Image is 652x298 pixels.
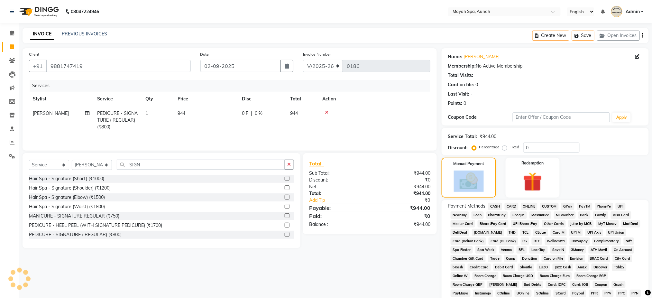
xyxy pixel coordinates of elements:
[305,204,370,212] div: Payable:
[616,203,626,210] span: UPI
[303,51,331,57] label: Invoice Number
[542,220,566,228] span: Other Cards
[370,177,435,183] div: ₹0
[507,229,518,236] span: THD
[568,220,594,228] span: Juice by MCB
[520,229,531,236] span: TCL
[16,3,60,21] img: logo
[602,290,614,297] span: PPV
[505,203,519,210] span: CARD
[554,290,568,297] span: SCard
[451,290,471,297] span: PayMaya
[29,92,93,106] th: Stylist
[448,81,474,88] div: Card on file:
[370,204,435,212] div: ₹944.00
[46,60,191,72] input: Search by Name/Mobile/Email/Code
[532,31,569,41] button: Create New
[554,211,576,219] span: MI Voucher
[29,213,119,219] div: MANICURE - SIGNATURE REGULAR (₹750)
[522,281,544,288] span: Bad Debts
[29,222,162,229] div: PEDICURE - HEEL PEEL (WITH SIGNATURE PEDICURE) (₹1700)
[448,72,473,79] div: Total Visits:
[451,229,469,236] span: DefiDeal
[613,255,632,262] span: City Card
[117,160,285,170] input: Search or Scan
[518,264,534,271] span: Shoutlo
[238,92,286,106] th: Disc
[578,211,591,219] span: Bank
[451,281,485,288] span: Room Charge GBP
[542,255,565,262] span: Card on File
[178,110,185,116] span: 944
[513,112,610,122] input: Enter Offer / Coupon Code
[448,53,463,60] div: Name:
[381,197,435,204] div: ₹0
[448,91,470,98] div: Last Visit:
[305,212,370,220] div: Paid:
[448,144,468,151] div: Discount:
[472,229,504,236] span: [DOMAIN_NAME]
[612,281,626,288] span: Gcash
[585,229,603,236] span: UPI Axis
[529,246,548,254] span: LoanTap
[305,221,370,228] div: Balance :
[588,255,611,262] span: BRAC Card
[533,229,548,236] span: CEdge
[29,185,111,191] div: Hair Spa - Signature (Shoulder) (₹1200)
[515,290,532,297] span: UOnline
[480,133,497,140] div: ₹944.00
[534,290,551,297] span: SOnline
[33,110,69,116] span: [PERSON_NAME]
[451,246,473,254] span: Spa Finder
[551,229,567,236] span: Card M
[242,110,248,117] span: 0 F
[448,114,513,121] div: Coupon Code
[29,60,47,72] button: +91
[569,229,583,236] span: UPI M
[305,190,370,197] div: Total:
[478,220,509,228] span: BharatPay Card
[521,203,538,210] span: ONLINE
[451,255,486,262] span: Chamber Gift Card
[448,203,486,210] span: Payment Methods
[486,211,508,219] span: BharatPay
[454,171,484,192] img: _cash.svg
[520,255,539,262] span: Donation
[517,170,548,194] img: _gift.svg
[630,290,641,297] span: PPN
[597,31,640,41] button: Open Invoices
[471,91,473,98] div: -
[479,144,500,150] label: Percentage
[546,281,568,288] span: Card: IDFC
[448,100,463,107] div: Points:
[448,63,642,70] div: No Active Membership
[476,81,478,88] div: 0
[451,264,465,271] span: bKash
[451,211,469,219] span: NearBuy
[488,203,502,210] span: CASH
[30,80,435,92] div: Services
[145,110,148,116] span: 1
[611,6,622,17] img: Admin
[29,203,105,210] div: Hair Spa - Signature (Waist) (₹1800)
[97,110,138,130] span: PEDICURE - SIGNATURE ( REGULAR) (₹800)
[286,92,318,106] th: Total
[448,63,476,70] div: Membership:
[521,237,529,245] span: RS
[473,272,499,280] span: Room Charge
[468,264,491,271] span: Credit Card
[370,183,435,190] div: ₹944.00
[521,160,544,166] label: Redemption
[451,272,470,280] span: Online W
[596,220,619,228] span: MyT Money
[464,53,500,60] a: [PERSON_NAME]
[305,170,370,177] div: Sub Total:
[517,246,527,254] span: BFL
[62,31,107,37] a: PREVIOUS INVOICES
[29,175,104,182] div: Hair Spa - Signature (Short) (₹1000)
[529,211,551,219] span: MosamBee
[612,246,634,254] span: On Account
[370,212,435,220] div: ₹0
[532,237,542,245] span: BTC
[510,211,527,219] span: Cheque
